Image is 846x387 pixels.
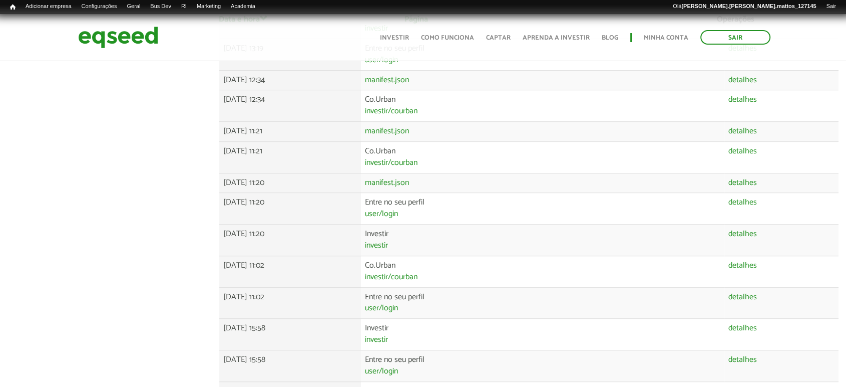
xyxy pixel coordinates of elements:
td: Entre no seu perfil [361,350,724,381]
a: detalhes [728,230,757,238]
a: detalhes [728,179,757,187]
a: Bus Dev [145,3,176,11]
a: Academia [226,3,260,11]
td: [DATE] 11:20 [219,193,361,225]
a: investir [365,242,388,250]
a: Marketing [192,3,226,11]
a: detalhes [728,199,757,207]
a: Blog [602,35,618,41]
td: Investir [361,319,724,350]
a: Captar [486,35,511,41]
a: Início [5,3,21,12]
a: detalhes [728,262,757,270]
a: Olá[PERSON_NAME].[PERSON_NAME].mattos_127145 [668,3,821,11]
a: Como funciona [421,35,474,41]
a: detalhes [728,127,757,135]
td: Entre no seu perfil [361,193,724,225]
a: manifest.json [365,76,409,84]
a: investir [365,336,388,344]
td: [DATE] 12:34 [219,70,361,90]
a: Sair [700,30,770,45]
a: user/login [365,56,398,64]
td: [DATE] 11:20 [219,225,361,256]
td: [DATE] 11:02 [219,256,361,287]
td: [DATE] 11:21 [219,141,361,173]
strong: [PERSON_NAME].[PERSON_NAME].mattos_127145 [681,3,816,9]
a: Minha conta [644,35,688,41]
td: [DATE] 11:21 [219,122,361,142]
a: Adicionar empresa [21,3,77,11]
a: Geral [122,3,145,11]
a: Aprenda a investir [523,35,590,41]
a: investir/courban [365,159,417,167]
a: detalhes [728,76,757,84]
a: user/login [365,210,398,218]
td: Entre no seu perfil [361,287,724,319]
a: Sair [821,3,841,11]
td: [DATE] 15:58 [219,350,361,381]
a: manifest.json [365,127,409,135]
a: Investir [380,35,409,41]
img: EqSeed [78,24,158,51]
a: investir/courban [365,273,417,281]
span: Início [10,4,16,11]
a: detalhes [728,324,757,332]
a: RI [176,3,192,11]
a: user/login [365,304,398,312]
a: detalhes [728,356,757,364]
a: investir/courban [365,107,417,115]
td: [DATE] 11:20 [219,173,361,193]
a: manifest.json [365,179,409,187]
td: [DATE] 15:58 [219,319,361,350]
td: Co.Urban [361,256,724,287]
a: detalhes [728,293,757,301]
a: Configurações [77,3,122,11]
a: detalhes [728,147,757,155]
td: [DATE] 12:34 [219,90,361,122]
td: Investir [361,225,724,256]
a: detalhes [728,96,757,104]
a: user/login [365,367,398,375]
td: Co.Urban [361,90,724,122]
td: [DATE] 11:02 [219,287,361,319]
td: Co.Urban [361,141,724,173]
